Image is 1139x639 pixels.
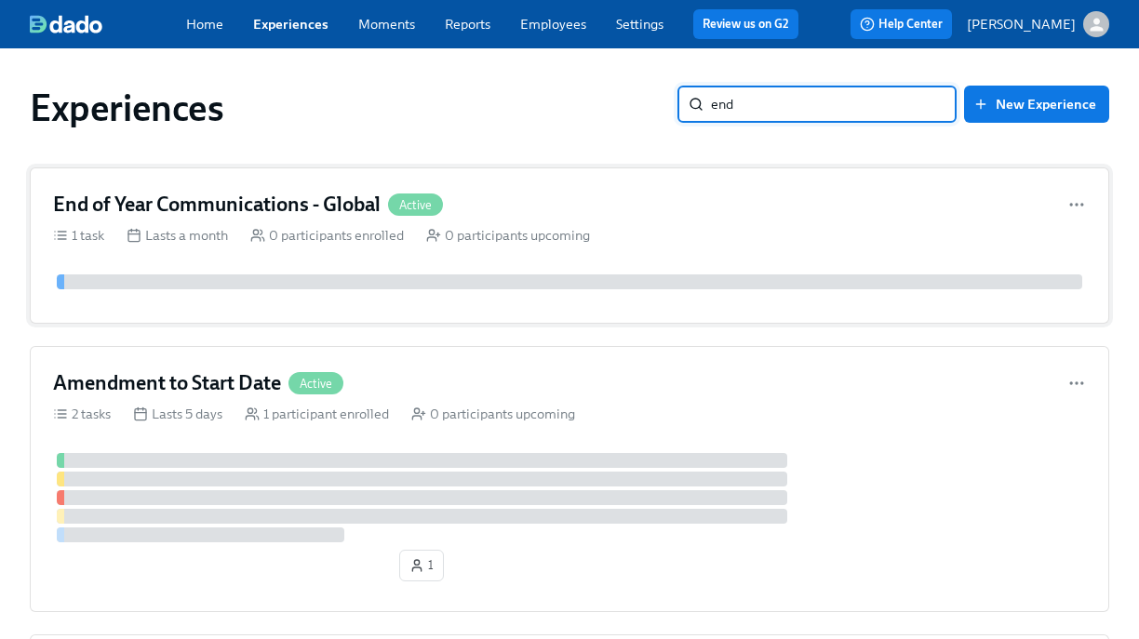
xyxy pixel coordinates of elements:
div: 1 participant enrolled [245,405,389,423]
a: End of Year Communications - GlobalActive1 task Lasts a month 0 participants enrolled 0 participa... [30,167,1109,324]
a: Settings [616,16,663,33]
a: Home [186,16,223,33]
input: Search by name [711,86,957,123]
span: Help Center [860,15,943,33]
a: Review us on G2 [703,15,789,33]
span: 1 [409,556,434,575]
span: Active [288,377,343,391]
a: Reports [445,16,490,33]
h4: End of Year Communications - Global [53,191,381,219]
button: 1 [399,550,444,581]
button: New Experience [964,86,1109,123]
a: Amendment to Start DateActive2 tasks Lasts 5 days 1 participant enrolled 0 participants upcoming 1 [30,346,1109,612]
span: Active [388,198,443,212]
div: Lasts 5 days [133,405,222,423]
button: [PERSON_NAME] [967,11,1109,37]
p: [PERSON_NAME] [967,15,1076,33]
div: 0 participants upcoming [426,226,590,245]
a: Employees [520,16,586,33]
div: 0 participants enrolled [250,226,404,245]
button: Review us on G2 [693,9,798,39]
span: New Experience [977,95,1096,113]
h4: Amendment to Start Date [53,369,281,397]
div: 2 tasks [53,405,111,423]
div: 0 participants upcoming [411,405,575,423]
a: dado [30,15,186,33]
button: Help Center [851,9,952,39]
div: Lasts a month [127,226,228,245]
a: Experiences [253,16,328,33]
div: 1 task [53,226,104,245]
img: dado [30,15,102,33]
h1: Experiences [30,86,224,130]
a: Moments [358,16,415,33]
